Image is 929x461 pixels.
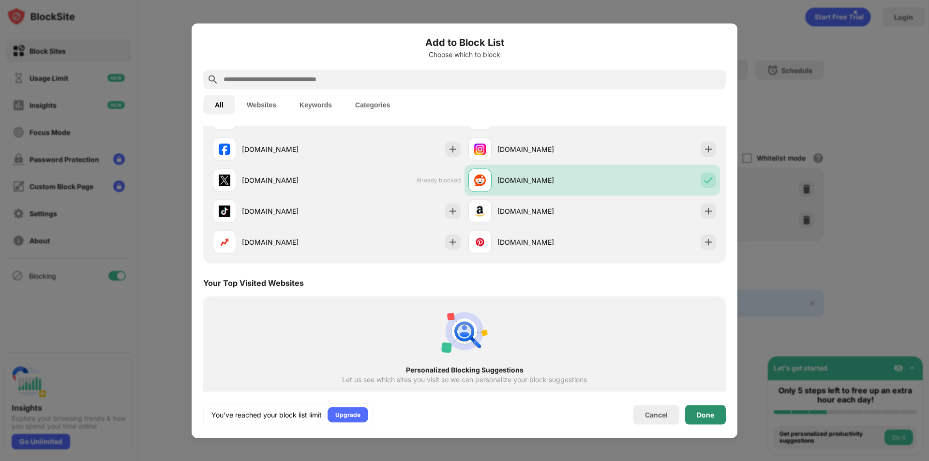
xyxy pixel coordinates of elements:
div: [DOMAIN_NAME] [242,144,337,154]
button: Keywords [288,95,344,114]
div: [DOMAIN_NAME] [242,206,337,216]
img: favicons [474,174,486,186]
div: You’ve reached your block list limit [211,410,322,419]
div: [DOMAIN_NAME] [242,175,337,185]
button: Websites [235,95,288,114]
img: favicons [219,205,230,217]
div: Cancel [645,411,668,419]
button: All [203,95,235,114]
div: Choose which to block [203,50,726,58]
img: favicons [474,205,486,217]
span: Already blocked [416,177,461,184]
div: Let us see which sites you visit so we can personalize your block suggestions [342,375,587,383]
div: Done [697,411,714,418]
img: favicons [474,143,486,155]
img: personal-suggestions.svg [441,308,488,354]
img: favicons [219,143,230,155]
div: [DOMAIN_NAME] [242,237,337,247]
button: Categories [344,95,402,114]
div: [DOMAIN_NAME] [497,175,592,185]
div: [DOMAIN_NAME] [497,206,592,216]
img: favicons [474,236,486,248]
div: Your Top Visited Websites [203,278,304,287]
img: search.svg [207,74,219,85]
div: [DOMAIN_NAME] [497,237,592,247]
div: [DOMAIN_NAME] [497,144,592,154]
div: Personalized Blocking Suggestions [221,366,708,373]
div: Upgrade [335,410,360,419]
h6: Add to Block List [203,35,726,49]
img: favicons [219,174,230,186]
img: favicons [219,236,230,248]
